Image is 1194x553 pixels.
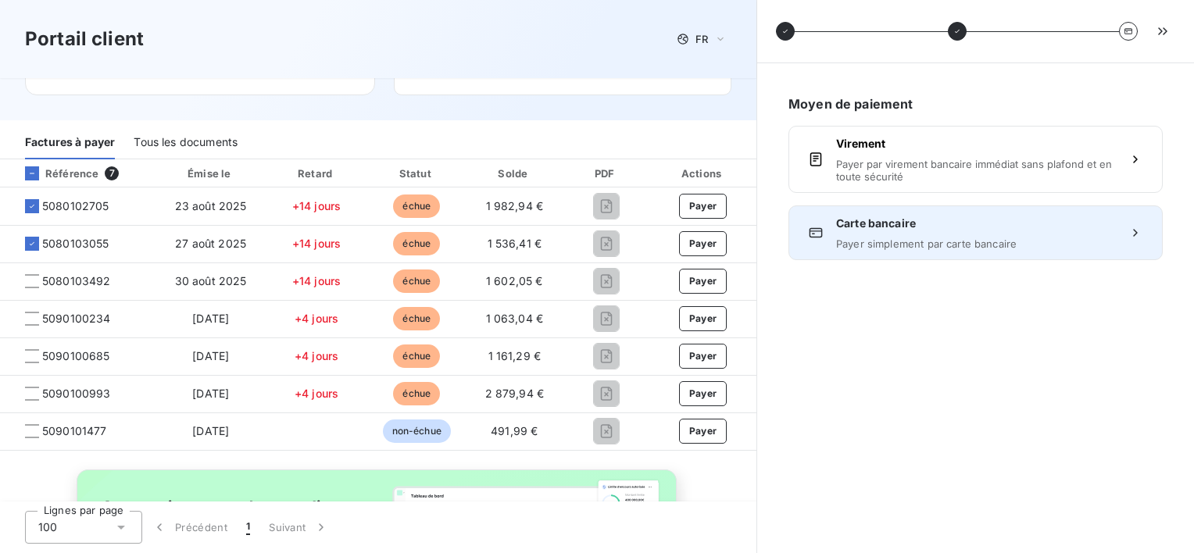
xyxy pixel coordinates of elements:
span: 100 [38,519,57,535]
span: [DATE] [192,424,229,437]
div: Retard [269,166,364,181]
h3: Portail client [25,25,144,53]
button: Payer [679,231,727,256]
span: 5080103055 [42,236,109,252]
span: échue [393,194,440,218]
button: Payer [679,419,727,444]
span: 27 août 2025 [175,237,246,250]
h6: Moyen de paiement [788,95,1163,113]
span: 5090100993 [42,386,111,401]
span: échue [393,344,440,368]
span: 23 août 2025 [175,199,247,212]
div: Actions [652,166,753,181]
span: 5090100685 [42,348,110,364]
div: Émise le [159,166,263,181]
span: [DATE] [192,312,229,325]
button: Payer [679,194,727,219]
span: 1 161,29 € [488,349,542,362]
button: Payer [679,306,727,331]
div: Factures à payer [25,127,115,159]
span: 1 [246,519,250,535]
div: Solde [470,166,559,181]
span: 2 879,94 € [485,387,545,400]
span: 1 602,05 € [486,274,543,287]
span: 5090100234 [42,311,111,326]
span: [DATE] [192,349,229,362]
span: 30 août 2025 [175,274,247,287]
span: +4 jours [295,387,338,400]
span: [DATE] [192,387,229,400]
span: +4 jours [295,349,338,362]
span: 7 [105,166,119,180]
span: +14 jours [292,274,341,287]
div: Référence [13,166,98,180]
div: Tous les documents [134,127,238,159]
div: Statut [370,166,463,181]
span: FR [695,33,708,45]
button: 1 [237,511,259,544]
span: 491,99 € [491,424,538,437]
span: échue [393,382,440,405]
button: Payer [679,381,727,406]
span: 1 063,04 € [486,312,544,325]
button: Payer [679,269,727,294]
span: Payer simplement par carte bancaire [836,237,1115,250]
span: 5080103492 [42,273,111,289]
span: échue [393,232,440,255]
span: Carte bancaire [836,216,1115,231]
span: échue [393,269,440,293]
span: +14 jours [292,237,341,250]
span: +4 jours [295,312,338,325]
button: Payer [679,344,727,369]
span: 5090101477 [42,423,107,439]
span: Virement [836,136,1115,152]
button: Précédent [142,511,237,544]
span: échue [393,307,440,330]
span: Payer par virement bancaire immédiat sans plafond et en toute sécurité [836,158,1115,183]
span: 5080102705 [42,198,109,214]
span: 1 982,94 € [486,199,544,212]
div: PDF [566,166,646,181]
span: 1 536,41 € [488,237,542,250]
span: +14 jours [292,199,341,212]
span: non-échue [383,419,451,443]
button: Suivant [259,511,338,544]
